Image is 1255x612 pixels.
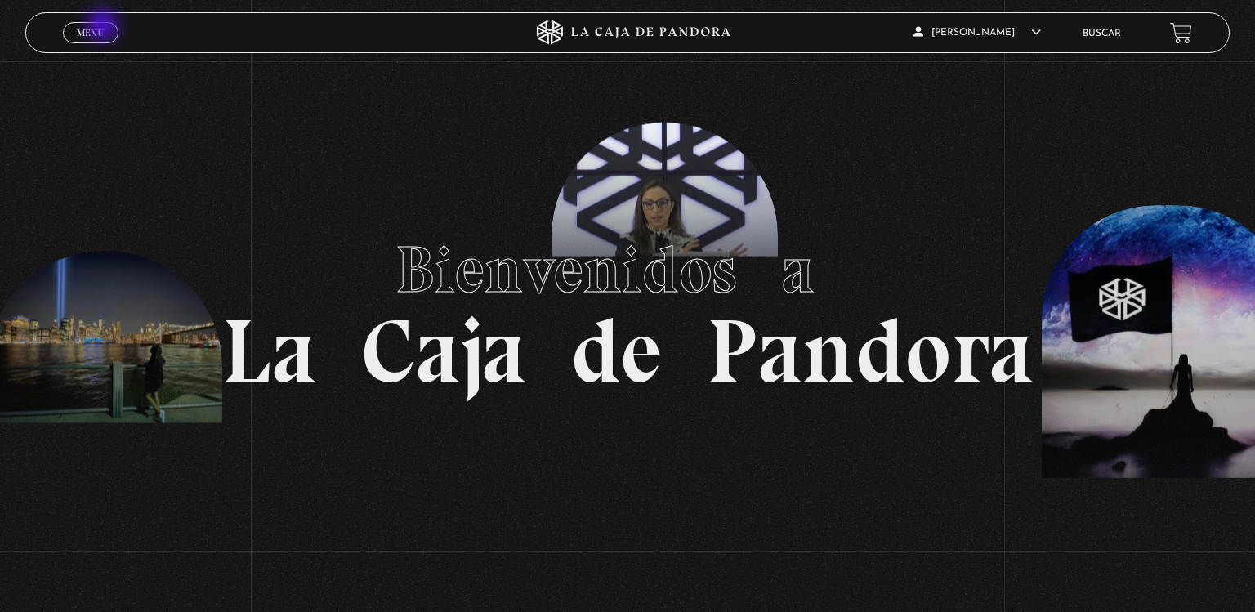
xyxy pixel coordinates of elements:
span: [PERSON_NAME] [913,28,1041,38]
a: View your shopping cart [1170,21,1192,43]
span: Bienvenidos a [395,230,860,309]
a: Buscar [1083,29,1121,38]
span: Menu [77,28,104,38]
span: Cerrar [72,42,110,53]
h1: La Caja de Pandora [222,217,1034,396]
